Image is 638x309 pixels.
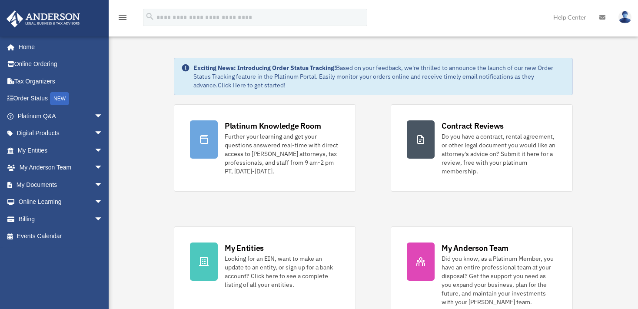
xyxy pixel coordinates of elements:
[442,254,557,306] div: Did you know, as a Platinum Member, you have an entire professional team at your disposal? Get th...
[6,90,116,108] a: Order StatusNEW
[50,92,69,105] div: NEW
[4,10,83,27] img: Anderson Advisors Platinum Portal
[145,12,155,21] i: search
[6,142,116,159] a: My Entitiesarrow_drop_down
[94,210,112,228] span: arrow_drop_down
[225,132,340,176] div: Further your learning and get your questions answered real-time with direct access to [PERSON_NAM...
[94,142,112,159] span: arrow_drop_down
[442,243,508,253] div: My Anderson Team
[193,64,336,72] strong: Exciting News: Introducing Order Status Tracking!
[225,254,340,289] div: Looking for an EIN, want to make an update to an entity, or sign up for a bank account? Click her...
[6,125,116,142] a: Digital Productsarrow_drop_down
[6,210,116,228] a: Billingarrow_drop_down
[6,38,112,56] a: Home
[6,193,116,211] a: Online Learningarrow_drop_down
[6,159,116,176] a: My Anderson Teamarrow_drop_down
[94,125,112,143] span: arrow_drop_down
[94,176,112,194] span: arrow_drop_down
[618,11,631,23] img: User Pic
[6,73,116,90] a: Tax Organizers
[6,176,116,193] a: My Documentsarrow_drop_down
[442,120,504,131] div: Contract Reviews
[218,81,286,89] a: Click Here to get started!
[225,243,264,253] div: My Entities
[193,63,565,90] div: Based on your feedback, we're thrilled to announce the launch of our new Order Status Tracking fe...
[6,56,116,73] a: Online Ordering
[94,107,112,125] span: arrow_drop_down
[94,193,112,211] span: arrow_drop_down
[94,159,112,177] span: arrow_drop_down
[174,104,356,192] a: Platinum Knowledge Room Further your learning and get your questions answered real-time with dire...
[225,120,321,131] div: Platinum Knowledge Room
[442,132,557,176] div: Do you have a contract, rental agreement, or other legal document you would like an attorney's ad...
[6,228,116,245] a: Events Calendar
[6,107,116,125] a: Platinum Q&Aarrow_drop_down
[117,15,128,23] a: menu
[117,12,128,23] i: menu
[391,104,573,192] a: Contract Reviews Do you have a contract, rental agreement, or other legal document you would like...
